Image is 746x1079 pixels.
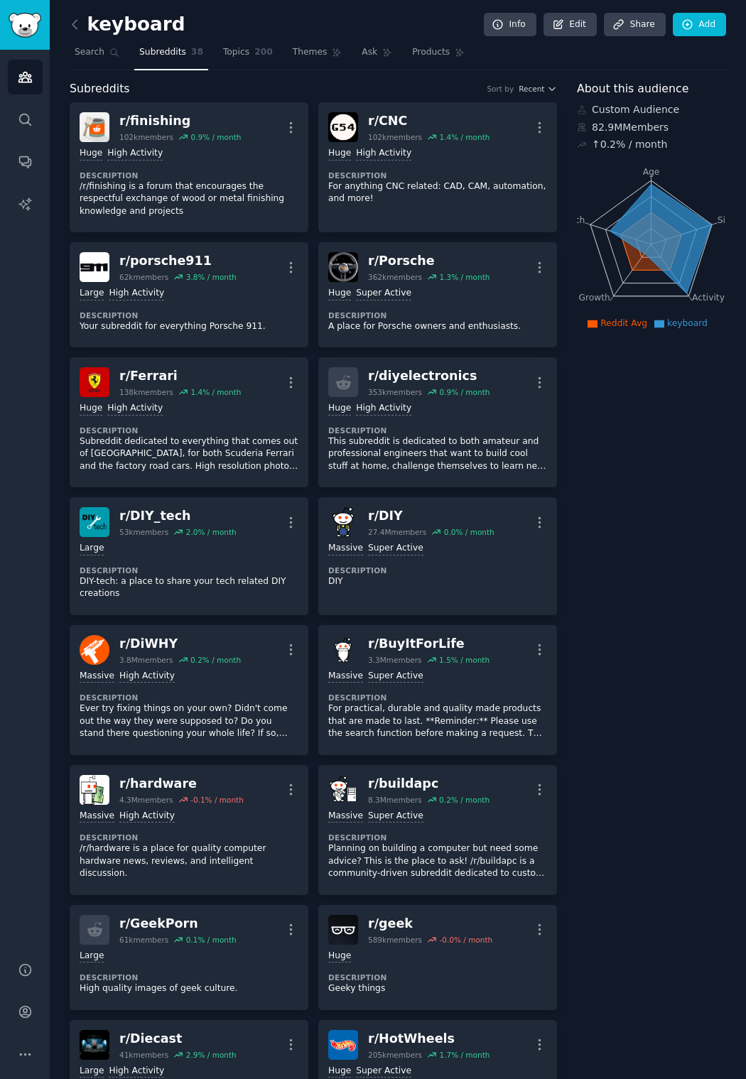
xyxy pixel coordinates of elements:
span: Recent [519,84,544,94]
div: 589k members [368,935,422,945]
span: Subreddits [139,46,186,59]
div: Sort by [487,84,514,94]
div: Huge [328,1065,351,1078]
div: Huge [80,147,102,161]
h2: keyboard [70,13,185,36]
dt: Description [328,833,547,842]
a: CNCr/CNC102kmembers1.4% / monthHugeHigh ActivityDescriptionFor anything CNC related: CAD, CAM, au... [318,102,557,232]
a: DIY_techr/DIY_tech53kmembers2.0% / monthLargeDescriptionDIY-tech: a place to share your tech rela... [70,497,308,615]
dt: Description [328,170,547,180]
dt: Description [80,425,298,435]
dt: Description [328,972,547,982]
a: Edit [544,13,597,37]
p: Your subreddit for everything Porsche 911. [80,320,298,333]
a: DiWHYr/DiWHY3.8Mmembers0.2% / monthMassiveHigh ActivityDescriptionEver try fixing things on your ... [70,625,308,755]
dt: Description [328,310,547,320]
div: Huge [328,287,351,300]
div: Massive [328,810,363,823]
div: r/ Porsche [368,252,490,270]
div: 205k members [368,1050,422,1060]
div: r/ HotWheels [368,1030,490,1048]
div: Large [80,542,104,555]
div: 3.8M members [119,655,173,665]
img: DIY [328,507,358,537]
div: 353k members [368,387,422,397]
div: -0.1 % / month [190,795,244,805]
div: 61k members [119,935,168,945]
div: High Activity [119,810,175,823]
img: hardware [80,775,109,805]
div: 2.9 % / month [186,1050,237,1060]
span: Products [412,46,450,59]
a: Share [604,13,665,37]
img: Ferrari [80,367,109,397]
div: 62k members [119,272,168,282]
img: geek [328,915,358,945]
div: 1.3 % / month [439,272,490,282]
tspan: Activity [692,293,725,303]
img: HotWheels [328,1030,358,1060]
div: ↑ 0.2 % / month [592,137,667,152]
a: DIYr/DIY27.4Mmembers0.0% / monthMassiveSuper ActiveDescriptionDIY [318,497,557,615]
div: -0.0 % / month [439,935,492,945]
div: Huge [328,147,351,161]
div: 1.5 % / month [439,655,490,665]
div: Huge [328,950,351,963]
p: Planning on building a computer but need some advice? This is the place to ask! /r/buildapc is a ... [328,842,547,880]
div: Massive [328,670,363,683]
span: Topics [223,46,249,59]
dt: Description [80,693,298,703]
div: 82.9M Members [577,120,726,135]
span: 38 [191,46,203,59]
div: r/ hardware [119,775,244,793]
a: Ask [357,41,397,70]
div: High Activity [107,147,163,161]
div: 102k members [119,132,173,142]
a: porsche911r/porsche91162kmembers3.8% / monthLargeHigh ActivityDescriptionYour subreddit for every... [70,242,308,347]
div: r/ DIY [368,507,494,525]
div: 0.1 % / month [186,935,237,945]
p: Subreddit dedicated to everything that comes out of [GEOGRAPHIC_DATA], for both Scuderia Ferrari ... [80,435,298,473]
div: High Activity [109,1065,164,1078]
div: High Activity [109,287,164,300]
p: High quality images of geek culture. [80,982,298,995]
img: Porsche [328,252,358,282]
a: Ferrarir/Ferrari138kmembers1.4% / monthHugeHigh ActivityDescriptionSubreddit dedicated to everyth... [70,357,308,487]
div: High Activity [356,147,411,161]
div: r/ finishing [119,112,241,130]
a: Add [673,13,726,37]
div: 362k members [368,272,422,282]
div: 0.9 % / month [439,387,490,397]
p: /r/hardware is a place for quality computer hardware news, reviews, and intelligent discussion. [80,842,298,880]
div: Super Active [368,542,423,555]
div: Massive [328,542,363,555]
span: 200 [254,46,273,59]
dt: Description [80,310,298,320]
div: 0.0 % / month [444,527,494,537]
div: Super Active [356,287,411,300]
dt: Description [80,833,298,842]
div: Super Active [368,810,423,823]
p: Geeky things [328,982,547,995]
tspan: Age [643,167,660,177]
div: 138k members [119,387,173,397]
a: r/GeekPorn61kmembers0.1% / monthLargeDescriptionHigh quality images of geek culture. [70,905,308,1010]
div: Huge [328,402,351,416]
div: 3.3M members [368,655,422,665]
img: GummySearch logo [9,13,41,38]
div: 0.2 % / month [190,655,241,665]
img: BuyItForLife [328,635,358,665]
img: porsche911 [80,252,109,282]
span: keyboard [667,318,708,328]
a: Products [407,41,470,70]
div: r/ Diecast [119,1030,237,1048]
img: buildapc [328,775,358,805]
div: 27.4M members [368,527,426,537]
span: Ask [362,46,377,59]
span: Themes [293,46,328,59]
tspan: Reach [558,215,585,224]
a: Search [70,41,124,70]
div: r/ DIY_tech [119,507,237,525]
a: hardwarer/hardware4.3Mmembers-0.1% / monthMassiveHigh ActivityDescription/r/hardware is a place f... [70,765,308,895]
div: r/ BuyItForLife [368,635,490,653]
